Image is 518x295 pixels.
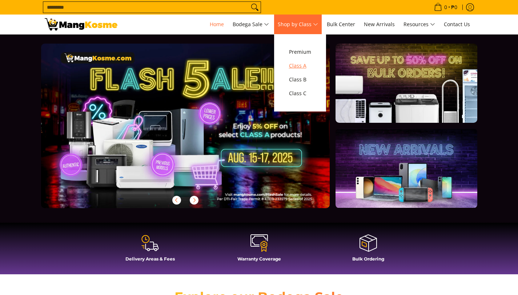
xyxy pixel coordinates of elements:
a: Bodega Sale [229,15,273,34]
span: ₱0 [450,5,458,10]
a: Shop by Class [274,15,322,34]
h4: Delivery Areas & Fees [99,256,201,262]
span: 0 [443,5,448,10]
a: Class A [285,59,315,73]
a: Bulk Center [323,15,359,34]
h4: Bulk Ordering [317,256,419,262]
nav: Main Menu [125,15,474,34]
span: Premium [289,48,311,57]
button: Search [249,2,261,13]
span: Bulk Center [327,21,355,28]
a: Delivery Areas & Fees [99,234,201,267]
button: Next [186,192,202,208]
a: Class B [285,73,315,86]
a: Contact Us [440,15,474,34]
span: Bodega Sale [233,20,269,29]
span: Shop by Class [278,20,318,29]
span: Class B [289,75,311,84]
span: • [432,3,459,11]
a: Resources [400,15,439,34]
span: New Arrivals [364,21,395,28]
img: Mang Kosme: Your Home Appliances Warehouse Sale Partner! [45,18,117,31]
a: More [41,44,353,220]
a: New Arrivals [360,15,398,34]
span: Class A [289,61,311,70]
button: Previous [169,192,185,208]
span: Resources [403,20,435,29]
span: Home [210,21,224,28]
span: Class C [289,89,311,98]
a: Home [206,15,228,34]
h4: Warranty Coverage [208,256,310,262]
a: Warranty Coverage [208,234,310,267]
a: Bulk Ordering [317,234,419,267]
a: Premium [285,45,315,59]
a: Class C [285,86,315,100]
span: Contact Us [444,21,470,28]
